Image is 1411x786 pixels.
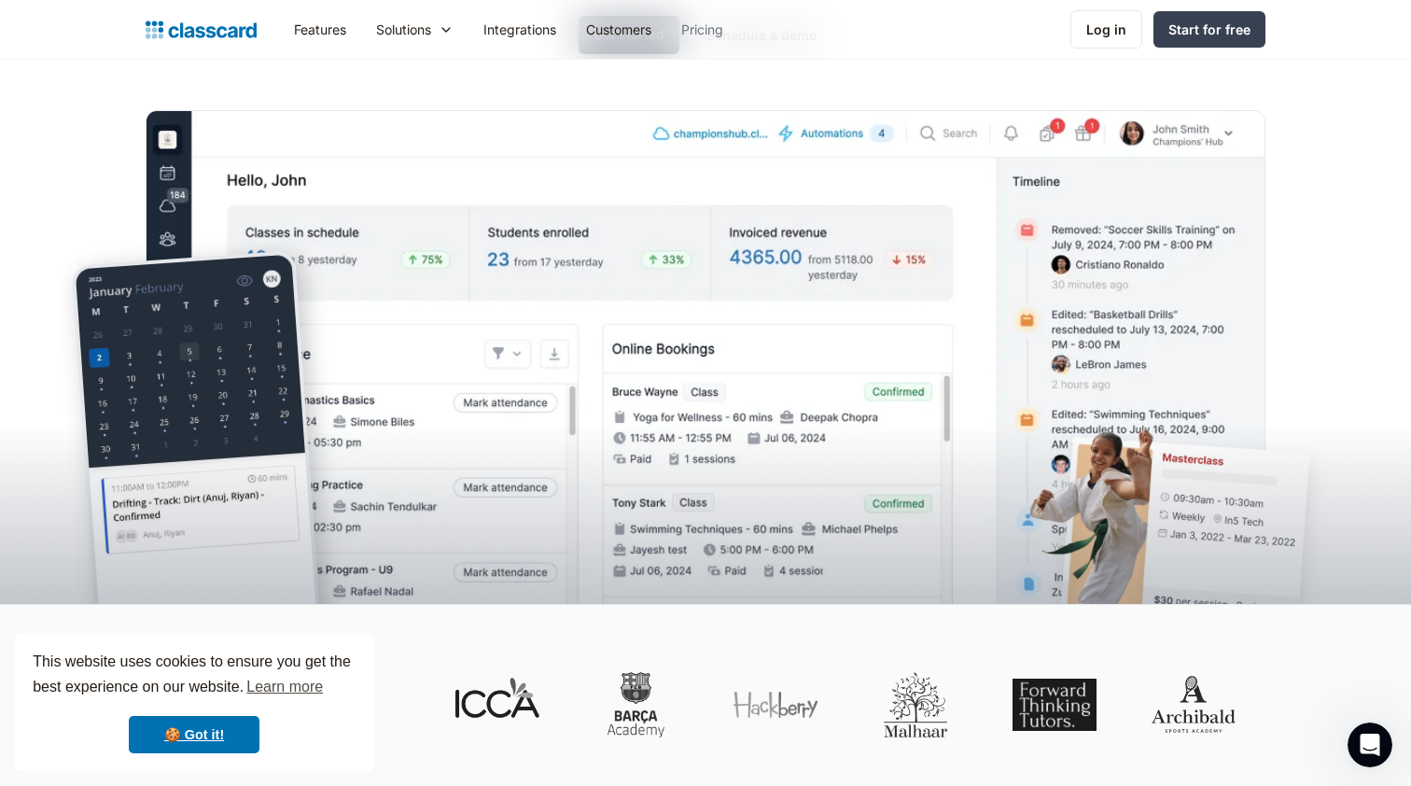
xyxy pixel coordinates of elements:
[1070,10,1142,49] a: Log in
[1348,723,1392,767] iframe: Intercom live chat
[244,673,326,701] a: learn more about cookies
[279,8,361,50] a: Features
[361,8,468,50] div: Solutions
[468,8,571,50] a: Integrations
[33,651,356,701] span: This website uses cookies to ensure you get the best experience on our website.
[1086,20,1126,39] div: Log in
[15,633,373,771] div: cookieconsent
[571,8,666,50] a: Customers
[129,716,259,753] a: dismiss cookie message
[146,17,257,43] a: home
[376,20,431,39] div: Solutions
[1153,11,1265,48] a: Start for free
[1168,20,1250,39] div: Start for free
[666,8,738,50] a: Pricing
